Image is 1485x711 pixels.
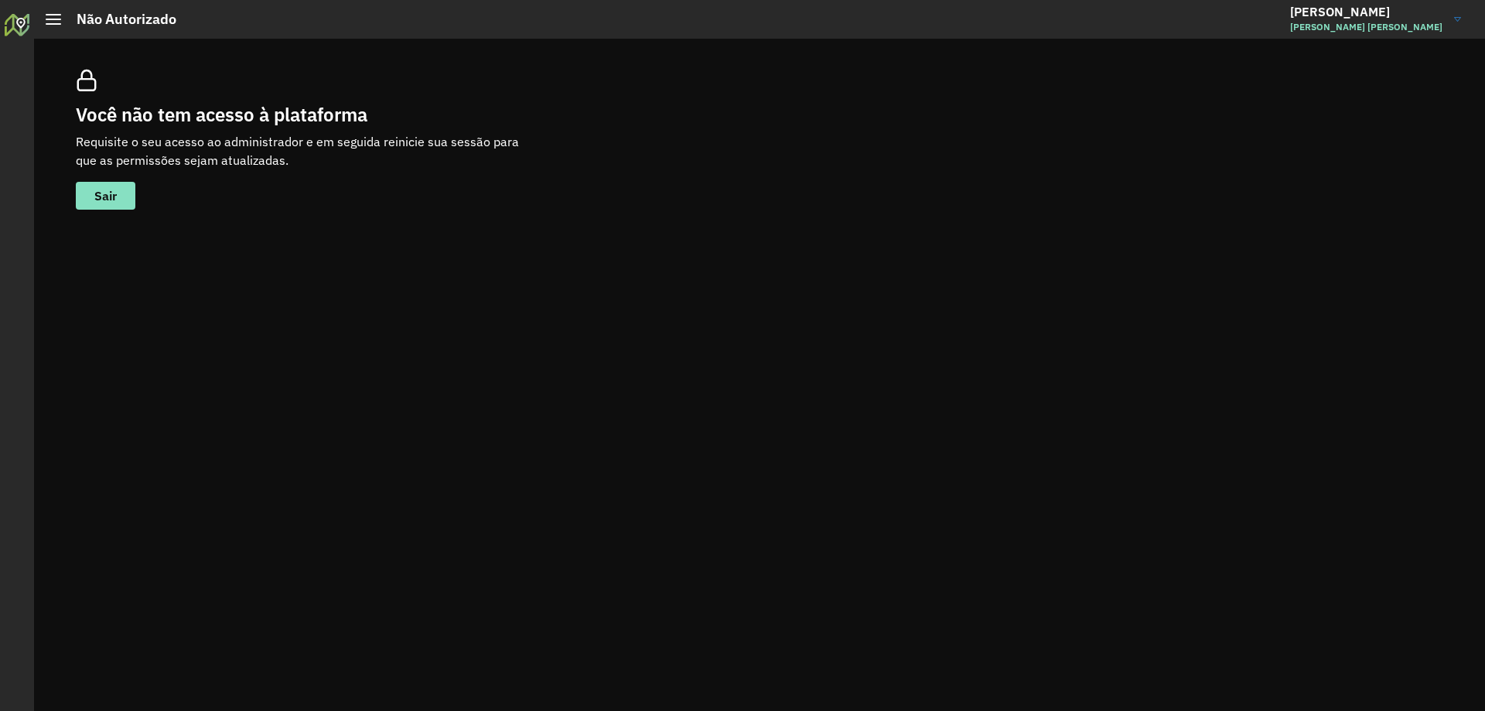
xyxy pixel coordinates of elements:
[94,190,117,202] span: Sair
[1290,20,1442,34] span: [PERSON_NAME] [PERSON_NAME]
[76,182,135,210] button: button
[61,11,176,28] h2: Não Autorizado
[76,104,540,126] h2: Você não tem acesso à plataforma
[76,132,540,169] p: Requisite o seu acesso ao administrador e em seguida reinicie sua sessão para que as permissões s...
[1290,5,1442,19] h3: [PERSON_NAME]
